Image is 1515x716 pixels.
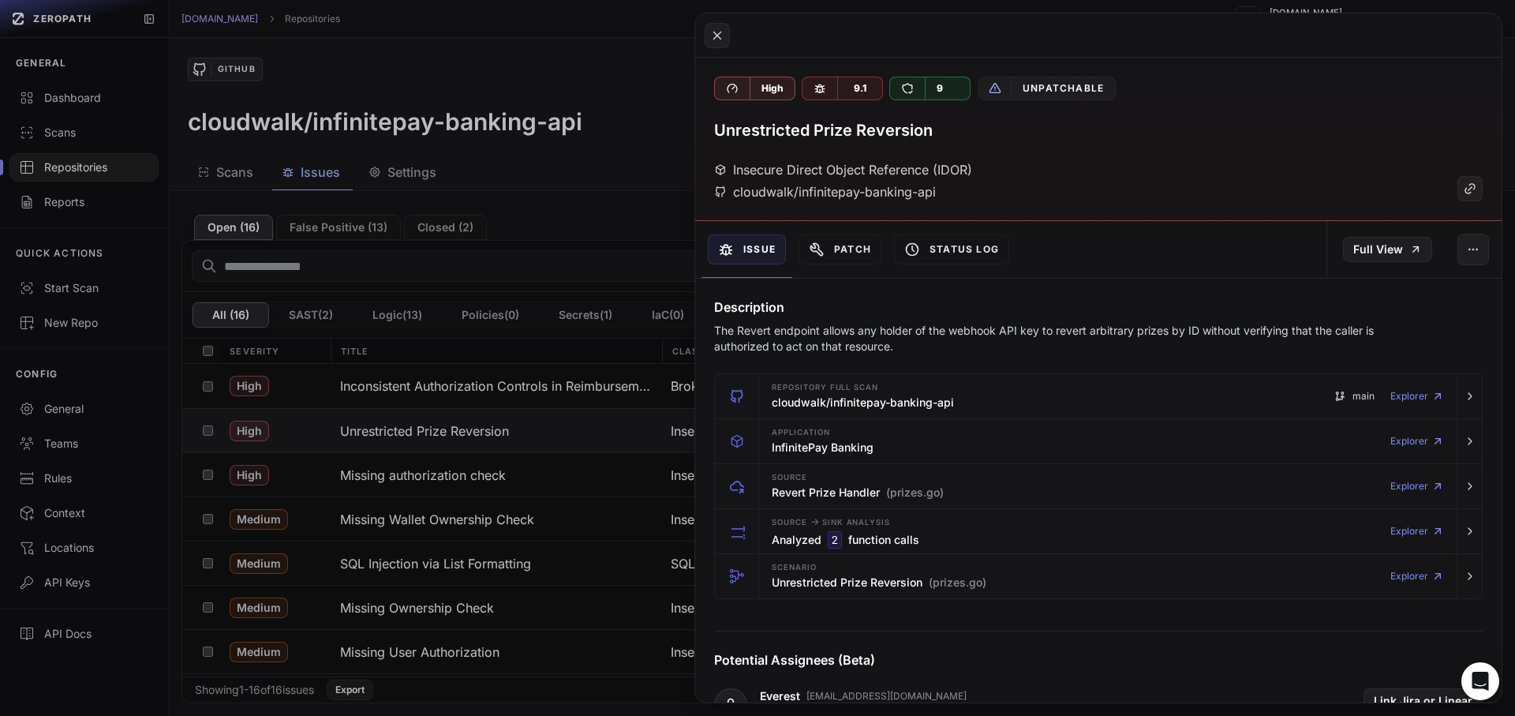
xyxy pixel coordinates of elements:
[1343,237,1432,262] a: Full View
[715,374,1482,418] button: Repository Full scan cloudwalk/infinitepay-banking-api main Explorer
[1390,380,1444,412] a: Explorer
[772,515,890,528] span: Source Sink Analysis
[772,485,944,500] h3: Revert Prize Handler
[714,298,1483,317] h4: Description
[772,395,954,410] h3: cloudwalk/infinitepay-banking-api
[715,419,1482,463] button: Application InfinitePay Banking Explorer
[929,575,986,590] span: (prizes.go)
[714,650,1483,669] h4: Potential Assignees (Beta)
[1363,688,1483,714] button: Link Jira or Linear
[1461,662,1499,700] div: Open Intercom Messenger
[715,509,1482,553] button: Source -> Sink Analysis Analyzed 2 function calls Explorer
[828,531,842,549] code: 2
[1390,425,1444,457] a: Explorer
[1390,515,1444,547] a: Explorer
[772,384,878,392] span: Repository Full scan
[772,575,986,590] h3: Unrestricted Prize Reversion
[806,690,967,703] p: [EMAIL_ADDRESS][DOMAIN_NAME]
[799,234,881,264] button: Patch
[714,323,1421,354] p: The Revert endpoint allows any holder of the webhook API key to revert arbitrary prizes by ID wit...
[714,182,936,201] div: cloudwalk/infinitepay-banking-api
[810,515,819,527] span: ->
[894,234,1009,264] button: Status Log
[772,429,830,437] span: Application
[1390,470,1444,502] a: Explorer
[886,485,944,500] span: (prizes.go)
[1352,390,1375,403] span: main
[772,474,807,482] span: Source
[760,688,800,704] a: Everest
[708,234,786,264] button: Issue
[772,564,817,572] span: Scenario
[772,440,873,455] h3: InfinitePay Banking
[715,554,1482,598] button: Scenario Unrestricted Prize Reversion (prizes.go) Explorer
[1390,560,1444,592] a: Explorer
[715,464,1482,508] button: Source Revert Prize Handler (prizes.go) Explorer
[772,531,919,549] h3: Analyzed function calls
